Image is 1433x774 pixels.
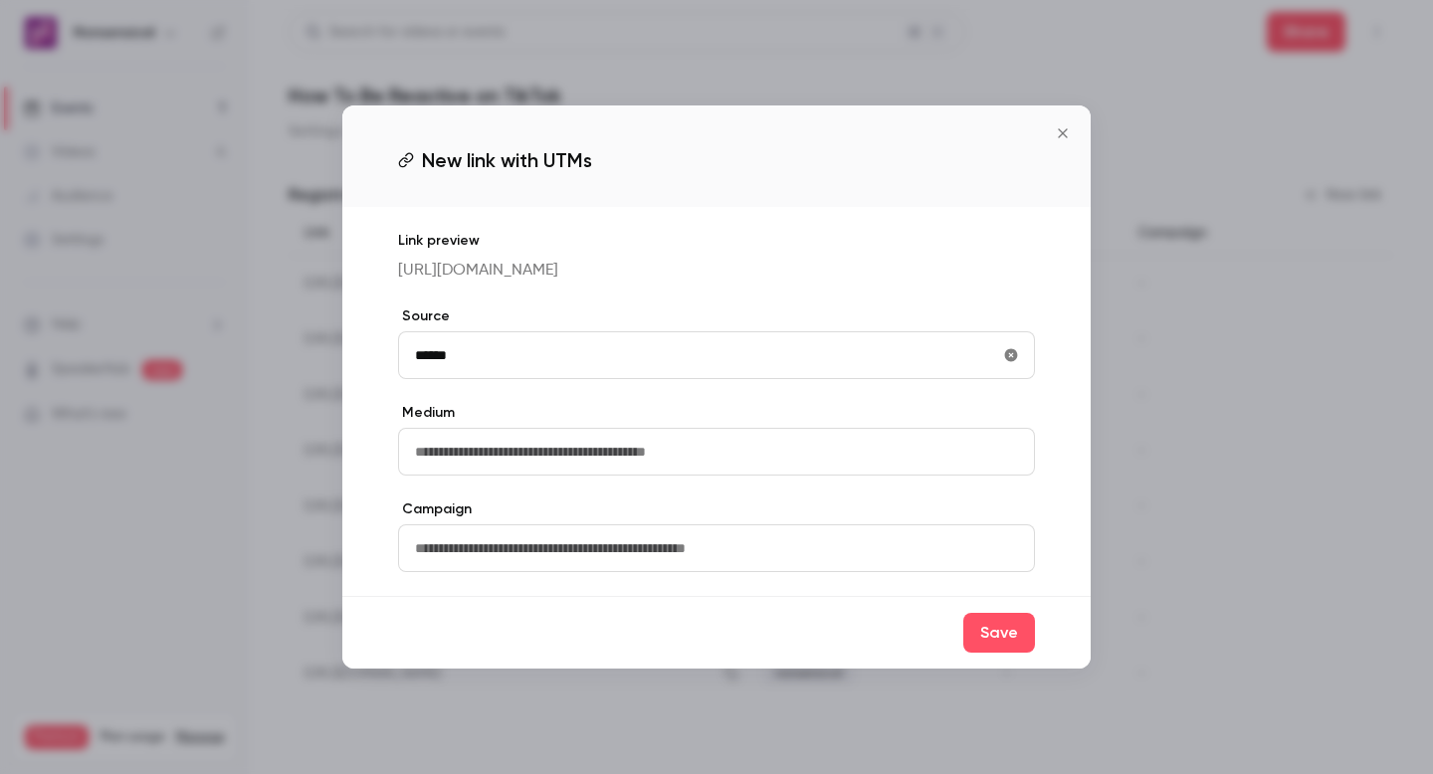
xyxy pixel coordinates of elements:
[422,145,592,175] span: New link with UTMs
[1043,113,1083,153] button: Close
[398,306,1035,326] label: Source
[398,499,1035,519] label: Campaign
[995,339,1027,371] button: utmSource
[398,231,1035,251] p: Link preview
[398,259,1035,283] p: [URL][DOMAIN_NAME]
[963,613,1035,653] button: Save
[398,403,1035,423] label: Medium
